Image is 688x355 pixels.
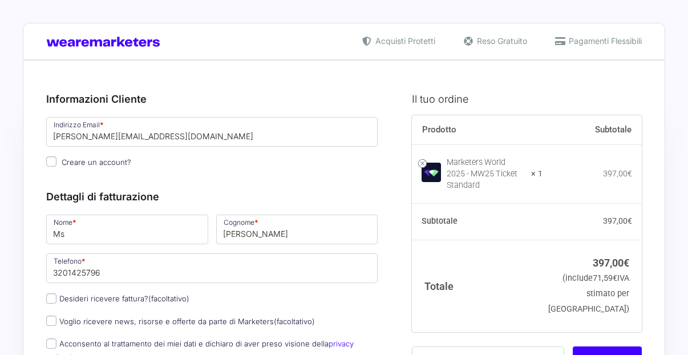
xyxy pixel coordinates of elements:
[548,273,629,314] small: (include IVA stimato per [GEOGRAPHIC_DATA])
[46,294,189,303] label: Desideri ricevere fattura?
[46,215,208,244] input: Nome *
[566,35,642,47] span: Pagamenti Flessibili
[593,273,617,283] span: 71,59
[412,91,642,107] h3: Il tuo ordine
[46,253,378,283] input: Telefono *
[593,257,629,269] bdi: 397,00
[628,169,632,178] span: €
[373,35,435,47] span: Acquisti Protetti
[46,117,378,147] input: Indirizzo Email *
[46,338,56,349] input: Acconsento al trattamento dei miei dati e dichiaro di aver preso visione dellaprivacy policy
[412,204,543,240] th: Subtotale
[216,215,378,244] input: Cognome *
[46,189,378,204] h3: Dettagli di fatturazione
[46,91,378,107] h3: Informazioni Cliente
[62,158,131,167] span: Creare un account?
[148,294,189,303] span: (facoltativo)
[474,35,527,47] span: Reso Gratuito
[628,216,632,225] span: €
[603,169,632,178] bdi: 397,00
[46,316,56,326] input: Voglio ricevere news, risorse e offerte da parte di Marketers(facoltativo)
[46,293,56,304] input: Desideri ricevere fattura?(facoltativo)
[603,216,632,225] bdi: 397,00
[422,163,441,182] img: Marketers World 2025 - MW25 Ticket Standard
[543,115,642,145] th: Subtotale
[9,310,43,345] iframe: Customerly Messenger Launcher
[412,115,543,145] th: Prodotto
[613,273,617,283] span: €
[46,156,56,167] input: Creare un account?
[46,317,315,326] label: Voglio ricevere news, risorse e offerte da parte di Marketers
[624,257,629,269] span: €
[412,240,543,332] th: Totale
[531,168,543,180] strong: × 1
[447,157,524,191] div: Marketers World 2025 - MW25 Ticket Standard
[274,317,315,326] span: (facoltativo)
